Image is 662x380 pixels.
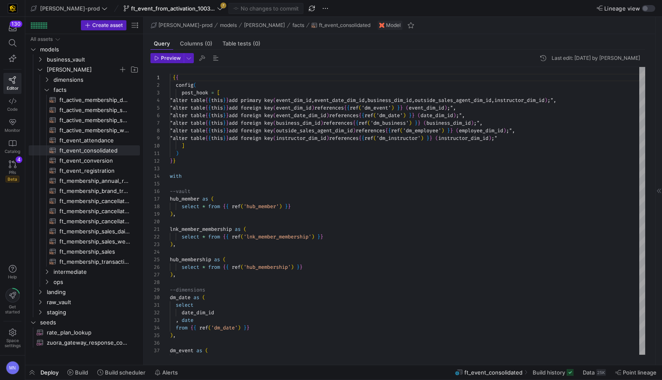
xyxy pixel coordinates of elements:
span: ref [350,104,359,111]
button: Help [3,261,21,283]
div: Press SPACE to select this row. [29,64,140,75]
a: ft_active_membership_snapshot_detail​​​​​​​​​​ [29,105,140,115]
span: as [202,195,208,202]
span: from [208,203,220,210]
span: this [211,112,223,119]
span: ft_membership_sales​​​​​​​​​​ [59,247,130,257]
span: ( [373,135,376,142]
span: ) [453,112,456,119]
span: { [208,112,211,119]
button: ft_event_consolidated [309,20,373,30]
button: Data25K [579,365,610,380]
span: this [211,135,223,142]
div: 2 [150,81,160,89]
span: ( [418,112,421,119]
div: 5 [150,104,160,112]
span: ft_membership_sales_daily_forecast​​​​​​​​​​ [59,227,130,236]
span: --vault [170,188,190,195]
div: Last edit: [DATE] by [PERSON_NAME] [552,55,640,61]
span: ) [326,135,329,142]
span: this [211,104,223,111]
button: Build [64,365,92,380]
span: select [182,203,199,210]
a: ft_membership_annual_retention​​​​​​​​​​ [29,176,140,186]
span: Build scheduler [105,369,145,376]
span: ft_membership_cancellations_weekly_forecast​​​​​​​​​​ [59,206,130,216]
span: 'dm_event' [362,104,391,111]
span: ) [471,120,474,126]
span: 'dm_date' [376,112,403,119]
div: 4 [150,96,160,104]
span: ] [182,142,185,149]
div: 130 [10,21,22,27]
div: Press SPACE to select this row. [29,54,140,64]
span: ft_membership_sales_weekly_forecast​​​​​​​​​​ [59,237,130,246]
span: } [415,120,418,126]
span: this [211,97,223,104]
span: ( [273,97,276,104]
span: business_vault [47,55,139,64]
span: (0) [253,41,260,46]
span: 'hub_member' [244,203,279,210]
div: 25K [596,369,606,376]
a: ft_membership_cancellations_daily_forecast​​​​​​​​​​ [29,196,140,206]
span: ( [359,104,362,111]
span: } [223,112,226,119]
span: references [329,135,359,142]
span: business_dim_id [426,120,471,126]
span: zuora_gateway_response_codes​​​​​​ [47,338,130,348]
span: } [397,104,400,111]
span: rate_plan_lookup​​​​​​ [47,328,130,337]
div: Press SPACE to select this row. [29,135,140,145]
div: 14 [150,172,160,180]
span: ref [365,112,373,119]
div: Press SPACE to select this row. [29,125,140,135]
span: Beta [5,176,19,182]
span: ( [211,195,214,202]
div: Press SPACE to select this row. [29,85,140,95]
span: { [347,104,350,111]
span: } [412,112,415,119]
span: Table tests [222,41,260,46]
span: } [226,120,229,126]
span: Get started [5,304,20,314]
span: } [223,97,226,104]
button: Build scheduler [94,365,149,380]
a: ft_membership_cancellations_weekly_forecast​​​​​​​​​​ [29,206,140,216]
span: ft_event_consolidated [319,22,370,28]
div: Press SPACE to select this row. [29,196,140,206]
span: { [356,120,359,126]
button: models [218,20,239,30]
div: 16 [150,187,160,195]
span: ) [544,97,547,104]
span: { [359,112,362,119]
span: ft_event_attendance​​​​​​​​​​ [59,136,130,145]
span: Preview [161,55,181,61]
div: 1 [150,74,160,81]
span: Editor [7,86,19,91]
span: Data [583,369,595,376]
button: [PERSON_NAME]-prod [29,3,110,14]
a: Code [3,94,21,115]
span: ft_active_membership_snapshot​​​​​​​​​​ [59,115,130,125]
span: Alerts [162,369,178,376]
span: ft_membership_cancellations​​​​​​​​​​ [59,217,130,226]
a: ft_membership_sales_weekly_forecast​​​​​​​​​​ [29,236,140,246]
img: undefined [379,23,384,28]
a: zuora_gateway_response_codes​​​​​​ [29,337,140,348]
span: add foreign key [229,127,273,134]
span: ft_active_membership_weekly_forecast​​​​​​​​​​ [59,126,130,135]
span: { [362,135,365,142]
span: { [205,127,208,134]
span: config [176,82,193,88]
span: ft_event_registration​​​​​​​​​​ [59,166,130,176]
span: { [173,74,176,81]
span: { [208,120,211,126]
button: Point lineage [611,365,660,380]
span: ) [320,120,323,126]
span: ops [54,277,139,287]
button: ft_event_from_activation_100325 [121,3,225,14]
span: { [205,104,208,111]
span: landing [47,287,139,297]
div: 10 [150,142,160,150]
